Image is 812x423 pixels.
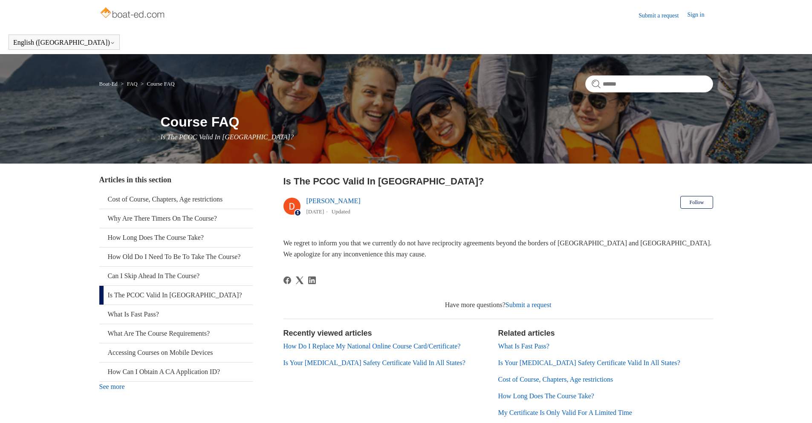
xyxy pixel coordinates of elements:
[99,286,253,305] a: Is The PCOC Valid In [GEOGRAPHIC_DATA]?
[283,359,465,366] a: Is Your [MEDICAL_DATA] Safety Certificate Valid In All States?
[783,394,806,417] div: Live chat
[296,276,303,284] a: X Corp
[99,363,253,381] a: How Can I Obtain A CA Application ID?
[283,342,461,350] a: How Do I Replace My National Online Course Card/Certificate?
[161,112,713,132] h1: Course FAQ
[498,376,613,383] a: Cost of Course, Chapters, Age restrictions
[13,39,115,46] button: English ([GEOGRAPHIC_DATA])
[161,133,294,141] span: Is The PCOC Valid In [GEOGRAPHIC_DATA]?
[585,75,713,92] input: Search
[283,300,713,310] div: Have more questions?
[119,81,139,87] li: FAQ
[308,276,316,284] a: LinkedIn
[308,276,316,284] svg: Share this page on LinkedIn
[283,174,713,188] h2: Is The PCOC Valid In France?
[506,301,552,308] a: Submit a request
[147,81,175,87] a: Course FAQ
[498,409,632,416] a: My Certificate Is Only Valid For A Limited Time
[99,190,253,209] a: Cost of Course, Chapters, Age restrictions
[99,228,253,247] a: How Long Does The Course Take?
[99,324,253,343] a: What Are The Course Requirements?
[99,383,125,390] a: See more
[99,81,118,87] a: Boat-Ed
[99,5,167,22] img: Boat-Ed Help Center home page
[99,81,119,87] li: Boat-Ed
[99,305,253,324] a: What Is Fast Pass?
[139,81,175,87] li: Course FAQ
[283,328,490,339] h2: Recently viewed articles
[99,343,253,362] a: Accessing Courses on Mobile Devices
[498,359,680,366] a: Is Your [MEDICAL_DATA] Safety Certificate Valid In All States?
[99,247,253,266] a: How Old Do I Need To Be To Take The Course?
[127,81,138,87] a: FAQ
[99,209,253,228] a: Why Are There Timers On The Course?
[99,176,171,184] span: Articles in this section
[283,276,291,284] svg: Share this page on Facebook
[639,11,687,20] a: Submit a request
[99,267,253,285] a: Can I Skip Ahead In The Course?
[283,238,713,259] p: We regret to inform you that we currently do not have reciprocity agreements beyond the borders o...
[283,276,291,284] a: Facebook
[680,196,713,209] button: Follow Article
[306,197,361,204] a: [PERSON_NAME]
[306,208,324,215] time: 03/21/2024, 08:24
[498,342,549,350] a: What Is Fast Pass?
[296,276,303,284] svg: Share this page on X Corp
[332,208,350,215] li: Updated
[498,328,713,339] h2: Related articles
[498,392,594,400] a: How Long Does The Course Take?
[687,10,713,20] a: Sign in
